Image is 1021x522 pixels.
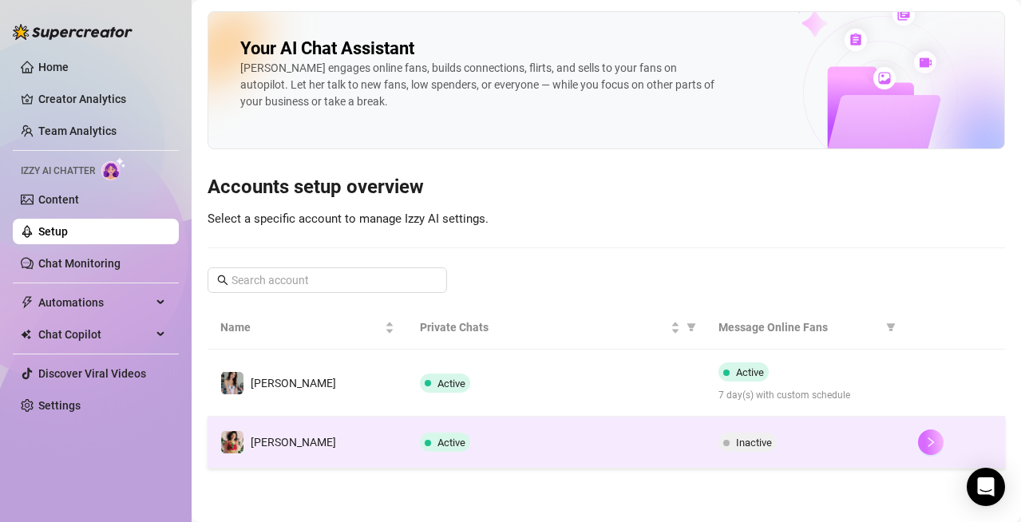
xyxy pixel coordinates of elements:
a: Creator Analytics [38,86,166,112]
img: AI Chatter [101,157,126,180]
a: Chat Monitoring [38,257,121,270]
span: Active [736,366,764,378]
span: thunderbolt [21,296,34,309]
a: Setup [38,225,68,238]
span: filter [687,322,696,332]
span: Message Online Fans [718,318,880,336]
img: Chat Copilot [21,329,31,340]
span: filter [683,315,699,339]
span: search [217,275,228,286]
th: Name [208,306,407,350]
div: Open Intercom Messenger [967,468,1005,506]
button: right [918,429,944,455]
span: filter [886,322,896,332]
span: Izzy AI Chatter [21,164,95,179]
span: Inactive [736,437,772,449]
img: maki [221,431,243,453]
span: 7 day(s) with custom schedule [718,388,892,403]
input: Search account [232,271,425,289]
a: Content [38,193,79,206]
h3: Accounts setup overview [208,175,1005,200]
span: Automations [38,290,152,315]
img: Maki [221,372,243,394]
span: Name [220,318,382,336]
span: Chat Copilot [38,322,152,347]
span: [PERSON_NAME] [251,377,336,390]
span: right [925,437,936,448]
div: [PERSON_NAME] engages online fans, builds connections, flirts, and sells to your fans on autopilo... [240,60,719,110]
a: Home [38,61,69,73]
span: Private Chats [420,318,668,336]
a: Team Analytics [38,125,117,137]
span: Active [437,378,465,390]
a: Settings [38,399,81,412]
span: Select a specific account to manage Izzy AI settings. [208,212,489,226]
span: Active [437,437,465,449]
a: Discover Viral Videos [38,367,146,380]
span: filter [883,315,899,339]
th: Private Chats [407,306,706,350]
span: [PERSON_NAME] [251,436,336,449]
img: logo-BBDzfeDw.svg [13,24,133,40]
h2: Your AI Chat Assistant [240,38,414,60]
